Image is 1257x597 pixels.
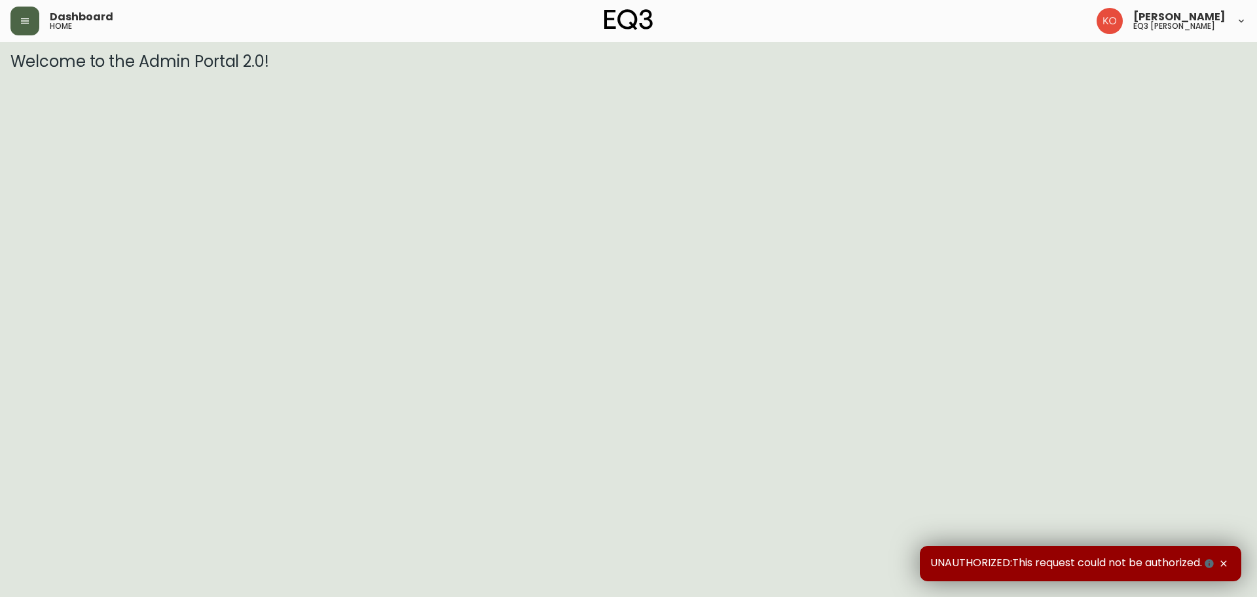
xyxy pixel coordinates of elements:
[930,556,1216,571] span: UNAUTHORIZED:This request could not be authorized.
[1097,8,1123,34] img: 9beb5e5239b23ed26e0d832b1b8f6f2a
[50,22,72,30] h5: home
[604,9,653,30] img: logo
[1133,12,1226,22] span: [PERSON_NAME]
[10,52,1247,71] h3: Welcome to the Admin Portal 2.0!
[50,12,113,22] span: Dashboard
[1133,22,1215,30] h5: eq3 [PERSON_NAME]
